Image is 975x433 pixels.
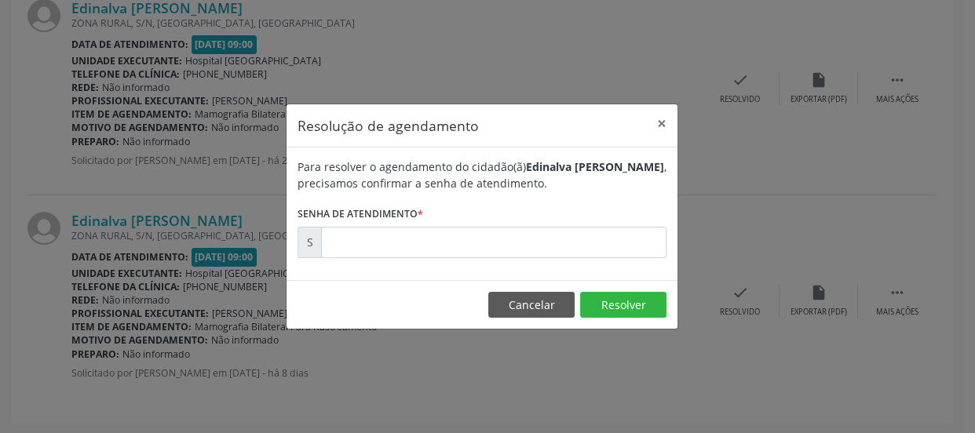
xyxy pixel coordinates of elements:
[580,292,666,318] button: Resolver
[646,104,677,143] button: Close
[298,202,423,227] label: Senha de atendimento
[526,159,664,174] b: Edinalva [PERSON_NAME]
[298,227,322,258] div: S
[488,292,575,318] button: Cancelar
[298,115,479,136] h5: Resolução de agendamento
[298,158,666,191] div: Para resolver o agendamento do cidadão(ã) , precisamos confirmar a senha de atendimento.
